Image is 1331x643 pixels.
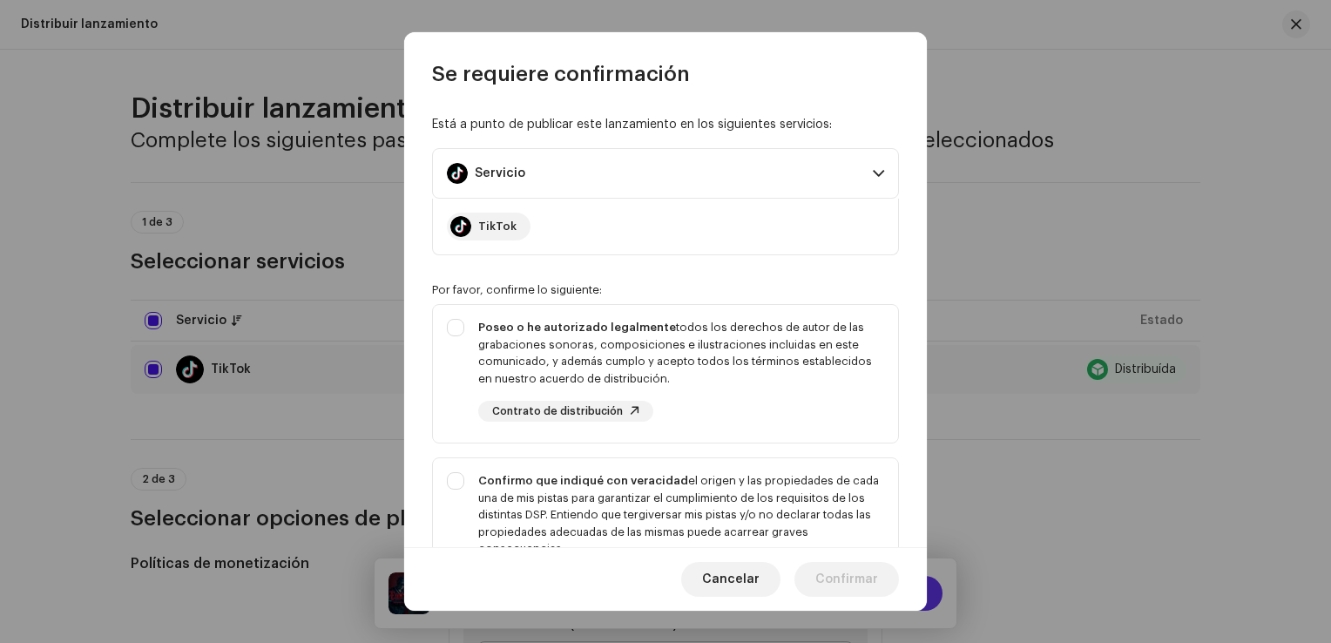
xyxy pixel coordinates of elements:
div: el origen y las propiedades de cada una de mis pistas para garantizar el cumplimiento de los requ... [478,472,884,558]
p-togglebutton: Poseo o he autorizado legalmentetodos los derechos de autor de las grabaciones sonoras, composici... [432,304,899,443]
div: Está a punto de publicar este lanzamiento en los siguientes servicios: [432,116,899,134]
div: todos los derechos de autor de las grabaciones sonoras, composiciones e ilustraciones incluidas e... [478,319,884,387]
span: Contrato de distribución [492,405,623,416]
strong: Poseo o he autorizado legalmente [478,321,676,333]
p-togglebutton: Confirmo que indiqué con veracidadel origen y las propiedades de cada una de mis pistas para gara... [432,457,899,614]
div: Servicio [475,166,525,180]
span: Cancelar [702,562,760,597]
button: Confirmar [794,562,899,597]
span: Confirmar [815,562,878,597]
p-accordion-content: Servicio [432,199,899,255]
div: TikTok [478,220,517,234]
span: Se requiere confirmación [432,60,690,88]
strong: Confirmo que indiqué con veracidad [478,475,688,486]
div: Por favor, confirme lo siguiente: [432,283,899,297]
button: Cancelar [681,562,780,597]
p-accordion-header: Servicio [432,148,899,199]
